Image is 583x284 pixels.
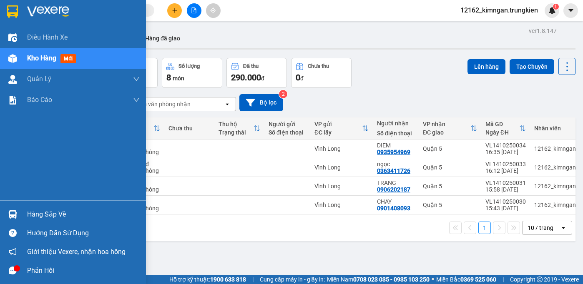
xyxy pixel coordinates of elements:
[296,72,300,82] span: 0
[310,117,373,140] th: Toggle SortBy
[377,179,415,186] div: TRANG
[27,32,68,42] span: Điều hành xe
[377,120,415,127] div: Người nhận
[162,58,222,88] button: Số lượng8món
[279,90,287,98] sup: 2
[485,186,526,193] div: 15:58 [DATE]
[168,125,210,132] div: Chưa thu
[178,63,200,69] div: Số lượng
[485,149,526,155] div: 16:35 [DATE]
[291,58,352,88] button: Chưa thu0đ
[481,117,530,140] th: Toggle SortBy
[138,28,187,48] button: Hàng đã giao
[252,275,254,284] span: |
[7,5,18,18] img: logo-vxr
[423,164,477,171] div: Quận 5
[219,129,254,136] div: Trạng thái
[377,198,415,205] div: CHAY
[423,183,477,189] div: Quận 5
[224,101,231,107] svg: open
[231,72,261,82] span: 290.000
[226,58,287,88] button: Đã thu290.000đ
[460,276,496,283] strong: 0369 525 060
[563,3,578,18] button: caret-down
[243,63,259,69] div: Đã thu
[548,7,556,14] img: icon-new-feature
[510,59,554,74] button: Tạo Chuyến
[485,129,519,136] div: Ngày ĐH
[269,121,306,127] div: Người gửi
[308,63,329,69] div: Chưa thu
[503,275,504,284] span: |
[260,275,325,284] span: Cung cấp máy in - giấy in:
[8,33,17,42] img: warehouse-icon
[377,205,410,212] div: 0901408093
[261,75,264,82] span: đ
[377,186,410,193] div: 0906202187
[554,4,557,10] span: 1
[485,179,526,186] div: VL1410250031
[537,277,543,282] span: copyright
[553,4,559,10] sup: 1
[27,54,56,62] span: Kho hàng
[485,167,526,174] div: 16:12 [DATE]
[529,26,557,35] div: ver 1.8.147
[27,208,140,221] div: Hàng sắp về
[314,183,369,189] div: Vĩnh Long
[432,278,434,281] span: ⚪️
[314,202,369,208] div: Vĩnh Long
[436,275,496,284] span: Miền Bắc
[377,167,410,174] div: 0363411726
[423,121,470,127] div: VP nhận
[423,202,477,208] div: Quận 5
[167,3,182,18] button: plus
[8,54,17,63] img: warehouse-icon
[485,121,519,127] div: Mã GD
[423,129,470,136] div: ĐC giao
[9,248,17,256] span: notification
[314,164,369,171] div: Vĩnh Long
[478,222,491,234] button: 1
[187,3,201,18] button: file-add
[528,224,553,232] div: 10 / trang
[172,7,178,13] span: plus
[206,3,221,18] button: aim
[9,229,17,237] span: question-circle
[8,75,17,84] img: warehouse-icon
[191,7,197,13] span: file-add
[173,75,184,82] span: món
[377,149,410,155] div: 0935954969
[219,121,254,127] div: Thu hộ
[166,72,171,82] span: 8
[560,224,567,231] svg: open
[169,275,246,284] span: Hỗ trợ kỹ thuật:
[210,276,246,283] strong: 1900 633 818
[377,130,415,137] div: Số điện thoại
[133,100,191,108] div: Chọn văn phòng nhận
[8,210,17,219] img: warehouse-icon
[27,95,52,105] span: Báo cáo
[377,161,415,167] div: ngọc
[485,142,526,149] div: VL1410250034
[27,227,140,239] div: Hướng dẫn sử dụng
[567,7,575,14] span: caret-down
[353,276,430,283] strong: 0708 023 035 - 0935 103 250
[419,117,481,140] th: Toggle SortBy
[133,76,140,82] span: down
[239,94,283,111] button: Bộ lọc
[133,97,140,103] span: down
[27,264,140,277] div: Phản hồi
[314,129,362,136] div: ĐC lấy
[210,7,216,13] span: aim
[300,75,304,82] span: đ
[27,74,51,84] span: Quản Lý
[454,5,545,15] span: 12162_kimngan.trungkien
[314,121,362,127] div: VP gửi
[27,247,126,257] span: Giới thiệu Vexere, nhận hoa hồng
[377,142,415,149] div: DIEM
[485,205,526,212] div: 15:43 [DATE]
[8,96,17,105] img: solution-icon
[423,145,477,152] div: Quận 5
[60,54,76,63] span: mới
[467,59,505,74] button: Lên hàng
